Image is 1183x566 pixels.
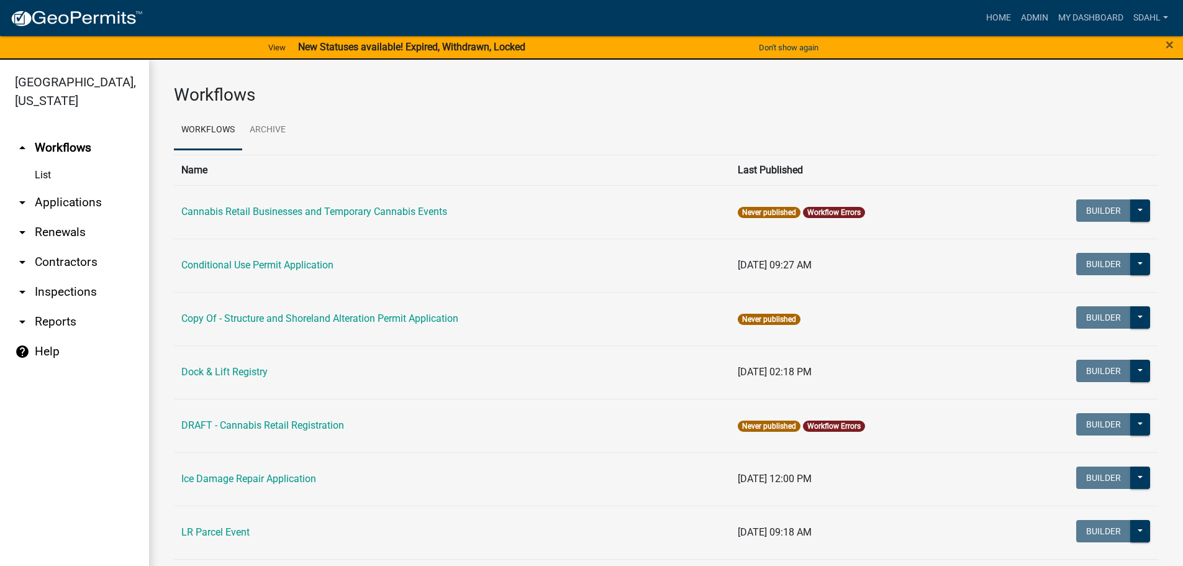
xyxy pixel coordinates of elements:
i: arrow_drop_up [15,140,30,155]
h3: Workflows [174,84,1158,106]
button: Builder [1076,306,1131,329]
a: Archive [242,111,293,150]
strong: New Statuses available! Expired, Withdrawn, Locked [298,41,525,53]
i: arrow_drop_down [15,285,30,299]
a: View [263,37,291,58]
a: Conditional Use Permit Application [181,259,333,271]
button: Builder [1076,199,1131,222]
a: Admin [1016,6,1053,30]
a: LR Parcel Event [181,526,250,538]
i: arrow_drop_down [15,195,30,210]
button: Builder [1076,360,1131,382]
button: Don't show again [754,37,823,58]
span: Never published [738,314,800,325]
span: Never published [738,207,800,218]
a: Home [981,6,1016,30]
button: Builder [1076,413,1131,436]
a: DRAFT - Cannabis Retail Registration [181,419,344,431]
i: arrow_drop_down [15,255,30,270]
span: [DATE] 02:18 PM [738,366,812,378]
a: Workflows [174,111,242,150]
span: [DATE] 12:00 PM [738,473,812,485]
button: Builder [1076,520,1131,542]
button: Close [1166,37,1174,52]
th: Last Published [730,155,993,185]
span: [DATE] 09:27 AM [738,259,812,271]
th: Name [174,155,730,185]
span: Never published [738,421,800,432]
a: Workflow Errors [807,422,861,431]
a: Workflow Errors [807,208,861,217]
span: × [1166,36,1174,53]
a: My Dashboard [1053,6,1128,30]
button: Builder [1076,467,1131,489]
a: sdahl [1128,6,1173,30]
span: [DATE] 09:18 AM [738,526,812,538]
a: Copy Of - Structure and Shoreland Alteration Permit Application [181,313,458,324]
button: Builder [1076,253,1131,275]
a: Dock & Lift Registry [181,366,268,378]
i: arrow_drop_down [15,314,30,329]
i: help [15,344,30,359]
a: Cannabis Retail Businesses and Temporary Cannabis Events [181,206,447,217]
i: arrow_drop_down [15,225,30,240]
a: Ice Damage Repair Application [181,473,316,485]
